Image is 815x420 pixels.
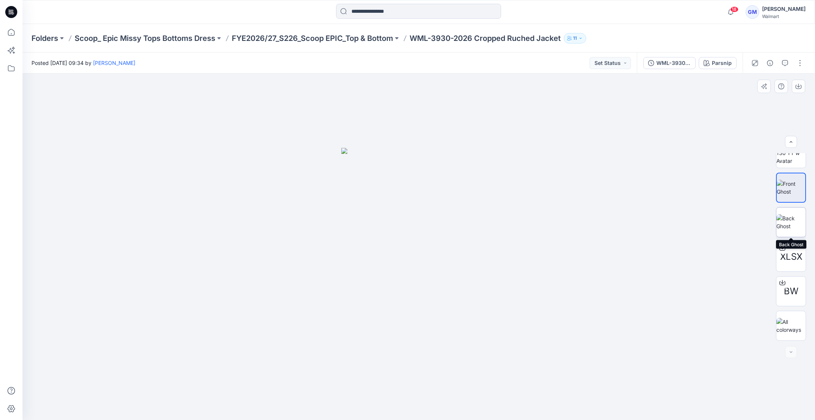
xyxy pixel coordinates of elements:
[32,33,58,44] a: Folders
[776,214,806,230] img: Back Ghost
[777,180,805,196] img: Front Ghost
[643,57,696,69] button: WML-3930-2026 Cropped Jacket_Full Colorway
[410,33,561,44] p: WML-3930-2026 Cropped Ruched Jacket
[699,57,737,69] button: Parsnip
[232,33,393,44] a: FYE2026/27_S226_Scoop EPIC_Top & Bottom
[341,148,497,420] img: eyJhbGciOiJIUzI1NiIsImtpZCI6IjAiLCJzbHQiOiJzZXMiLCJ0eXAiOiJKV1QifQ.eyJkYXRhIjp7InR5cGUiOiJzdG9yYW...
[564,33,586,44] button: 11
[762,5,806,14] div: [PERSON_NAME]
[656,59,691,67] div: WML-3930-2026 Cropped Jacket_Full Colorway
[75,33,215,44] a: Scoop_ Epic Missy Tops Bottoms Dress
[730,6,738,12] span: 18
[93,60,135,66] a: [PERSON_NAME]
[776,318,806,334] img: All colorways
[746,5,759,19] div: GM
[573,34,577,42] p: 11
[780,250,802,263] span: XLSX
[776,141,806,165] img: 2024 Y 130 TT w Avatar
[764,57,776,69] button: Details
[762,14,806,19] div: Walmart
[712,59,732,67] div: Parsnip
[784,285,798,298] span: BW
[32,59,135,67] span: Posted [DATE] 09:34 by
